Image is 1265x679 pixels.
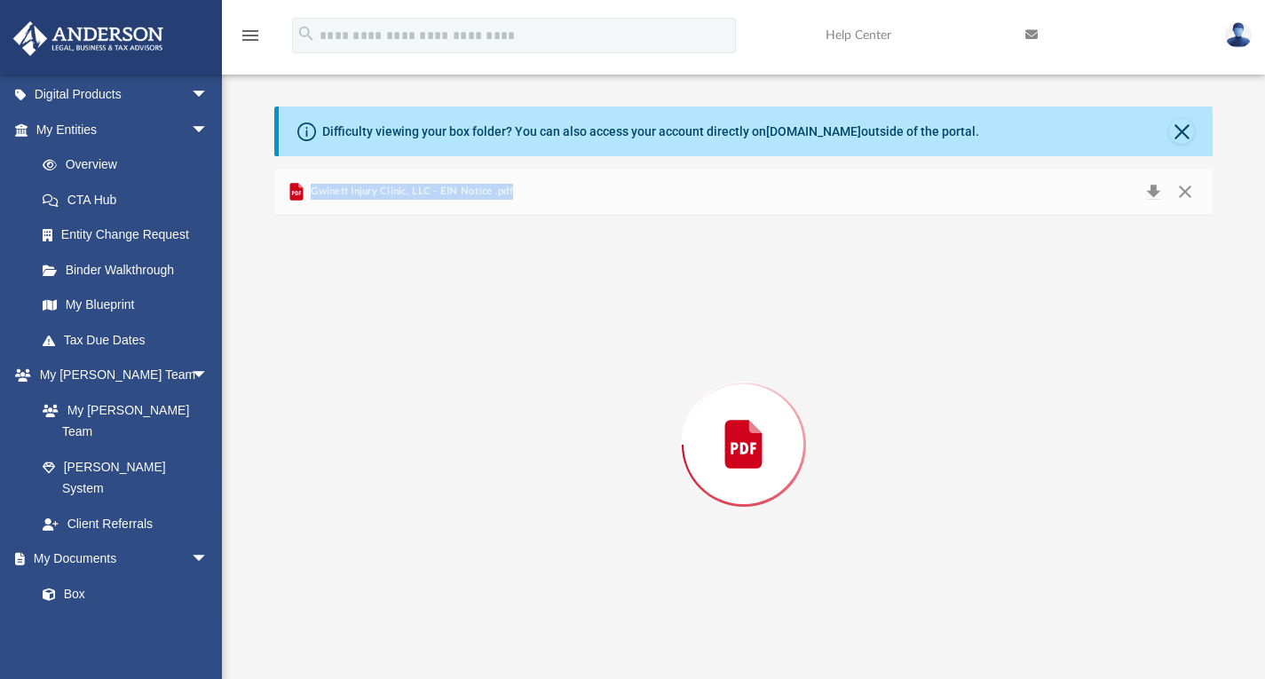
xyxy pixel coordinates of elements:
button: Close [1169,179,1201,204]
div: Difficulty viewing your box folder? You can also access your account directly on outside of the p... [322,122,979,141]
span: arrow_drop_down [191,112,226,148]
span: arrow_drop_down [191,77,226,114]
a: Meeting Minutes [25,612,226,647]
a: Binder Walkthrough [25,252,235,288]
button: Close [1169,119,1194,144]
a: My Documentsarrow_drop_down [12,541,226,577]
a: Box [25,576,217,612]
a: CTA Hub [25,182,235,217]
i: search [296,24,316,43]
a: My [PERSON_NAME] Teamarrow_drop_down [12,358,226,393]
span: arrow_drop_down [191,541,226,578]
span: arrow_drop_down [191,358,226,394]
div: Preview [274,169,1214,674]
a: Digital Productsarrow_drop_down [12,77,235,113]
a: Client Referrals [25,506,226,541]
img: User Pic [1225,22,1252,48]
a: Overview [25,147,235,183]
a: Tax Due Dates [25,322,235,358]
span: Gwinett Injury Clinic, LLC - EIN Notice .pdf [307,184,513,200]
a: [PERSON_NAME] System [25,449,226,506]
a: menu [240,34,261,46]
a: [DOMAIN_NAME] [766,124,861,138]
i: menu [240,25,261,46]
img: Anderson Advisors Platinum Portal [8,21,169,56]
a: My [PERSON_NAME] Team [25,392,217,449]
a: My Blueprint [25,288,226,323]
a: My Entitiesarrow_drop_down [12,112,235,147]
button: Download [1137,179,1169,204]
a: Entity Change Request [25,217,235,253]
